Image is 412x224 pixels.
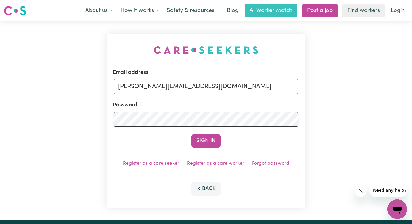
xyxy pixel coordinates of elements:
iframe: Message from company [369,183,407,197]
a: Register as a care seeker [123,161,179,166]
a: Post a job [302,4,338,17]
a: Register as a care worker [187,161,244,166]
a: Careseekers logo [4,4,26,18]
iframe: Close message [355,185,367,197]
a: AI Worker Match [245,4,297,17]
a: Forgot password [252,161,289,166]
input: Email address [113,79,299,94]
label: Password [113,101,137,109]
button: How it works [116,4,163,17]
button: Safety & resources [163,4,223,17]
label: Email address [113,69,148,77]
a: Find workers [342,4,385,17]
button: About us [81,4,116,17]
iframe: Button to launch messaging window [387,199,407,219]
button: Sign In [191,134,221,148]
a: Blog [223,4,242,17]
img: Careseekers logo [4,5,26,16]
button: Back [191,182,221,195]
a: Login [387,4,408,17]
